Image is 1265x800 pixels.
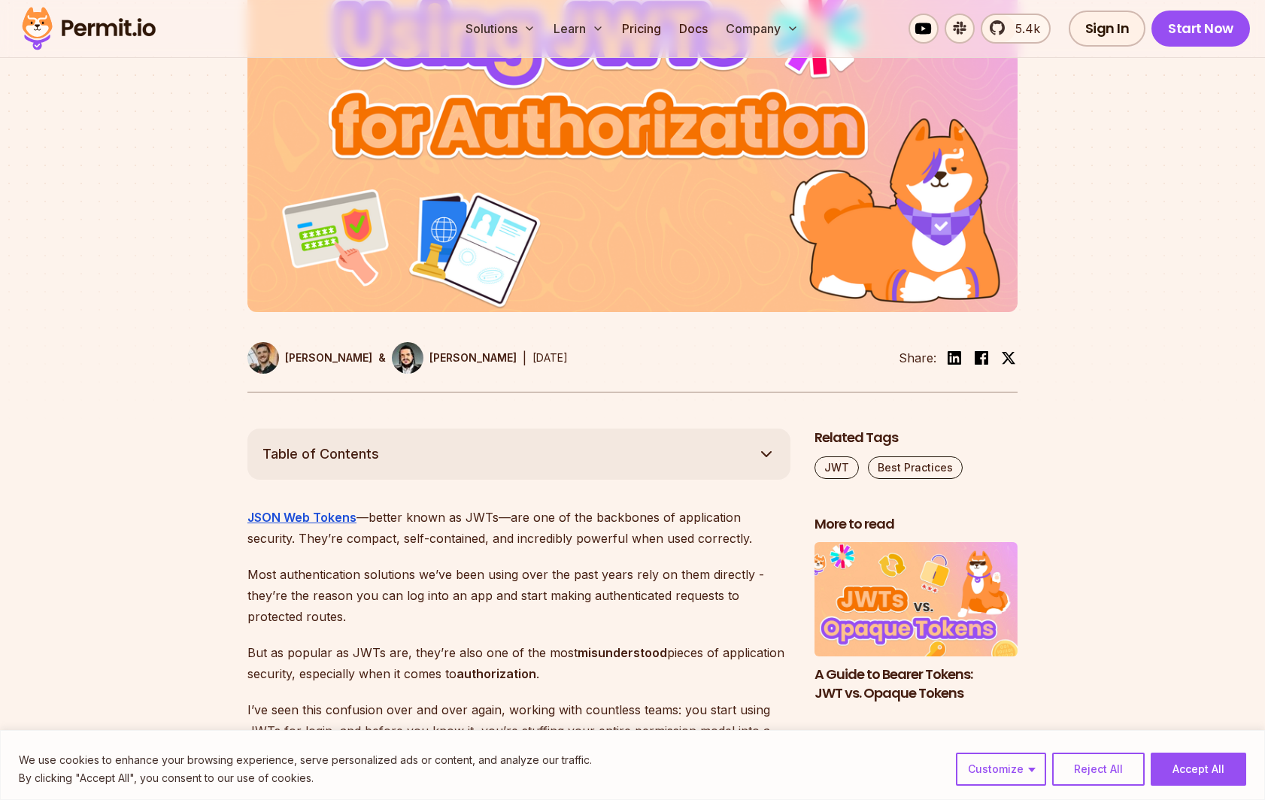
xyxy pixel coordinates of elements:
[392,342,423,374] img: Gabriel L. Manor
[815,515,1018,534] h2: More to read
[19,751,592,769] p: We use cookies to enhance your browsing experience, serve personalized ads or content, and analyz...
[247,342,279,374] img: Daniel Bass
[815,429,1018,447] h2: Related Tags
[247,564,790,627] p: Most authentication solutions we’ve been using over the past years rely on them directly - they’r...
[972,349,990,367] img: facebook
[815,542,1018,721] li: 3 of 3
[578,645,667,660] strong: misunderstood
[981,14,1051,44] a: 5.4k
[247,429,790,480] button: Table of Contents
[1006,20,1040,38] span: 5.4k
[247,699,790,783] p: I’ve seen this confusion over and over again, working with countless teams: you start using JWTs ...
[247,510,356,525] a: JSON Web Tokens
[548,14,610,44] button: Learn
[262,444,379,465] span: Table of Contents
[945,349,963,367] img: linkedin
[815,665,1018,703] h3: A Guide to Bearer Tokens: JWT vs. Opaque Tokens
[673,14,714,44] a: Docs
[956,753,1046,786] button: Customize
[19,769,592,787] p: By clicking "Accept All", you consent to our use of cookies.
[247,342,372,374] a: [PERSON_NAME]
[15,3,162,54] img: Permit logo
[815,542,1018,656] img: A Guide to Bearer Tokens: JWT vs. Opaque Tokens
[247,507,790,549] p: —better known as JWTs—are one of the backbones of application security. They’re compact, self-con...
[815,456,859,479] a: JWT
[1151,753,1246,786] button: Accept All
[868,456,963,479] a: Best Practices
[378,350,386,365] p: &
[1069,11,1146,47] a: Sign In
[1052,753,1145,786] button: Reject All
[720,14,805,44] button: Company
[285,350,372,365] p: [PERSON_NAME]
[523,349,526,367] div: |
[460,14,541,44] button: Solutions
[815,542,1018,739] div: Posts
[392,342,517,374] a: [PERSON_NAME]
[616,14,667,44] a: Pricing
[247,642,790,684] p: But as popular as JWTs are, they’re also one of the most pieces of application security, especial...
[1151,11,1250,47] a: Start Now
[429,350,517,365] p: [PERSON_NAME]
[532,351,568,364] time: [DATE]
[457,666,536,681] strong: authorization
[899,349,936,367] li: Share:
[1001,350,1016,365] img: twitter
